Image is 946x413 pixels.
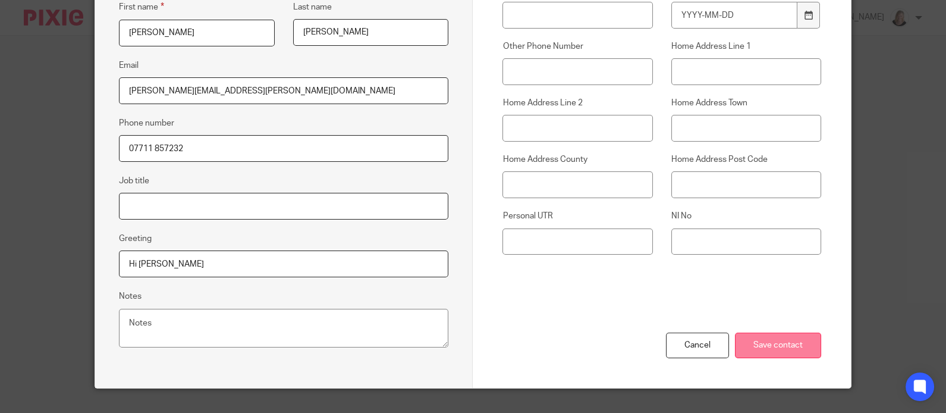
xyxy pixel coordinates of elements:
[502,40,652,52] label: Other Phone Number
[671,2,797,29] input: YYYY-MM-DD
[293,1,332,13] label: Last name
[119,175,149,187] label: Job title
[671,210,821,222] label: NI No
[119,251,448,277] input: e.g. Dear Mrs. Appleseed or Hi Sam
[119,290,142,302] label: Notes
[671,154,821,165] label: Home Address Post Code
[671,97,821,109] label: Home Address Town
[502,154,652,165] label: Home Address County
[735,333,821,358] input: Save contact
[666,333,729,358] div: Cancel
[119,117,174,129] label: Phone number
[671,40,821,52] label: Home Address Line 1
[502,97,652,109] label: Home Address Line 2
[119,233,152,245] label: Greeting
[119,60,139,71] label: Email
[502,210,652,222] label: Personal UTR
